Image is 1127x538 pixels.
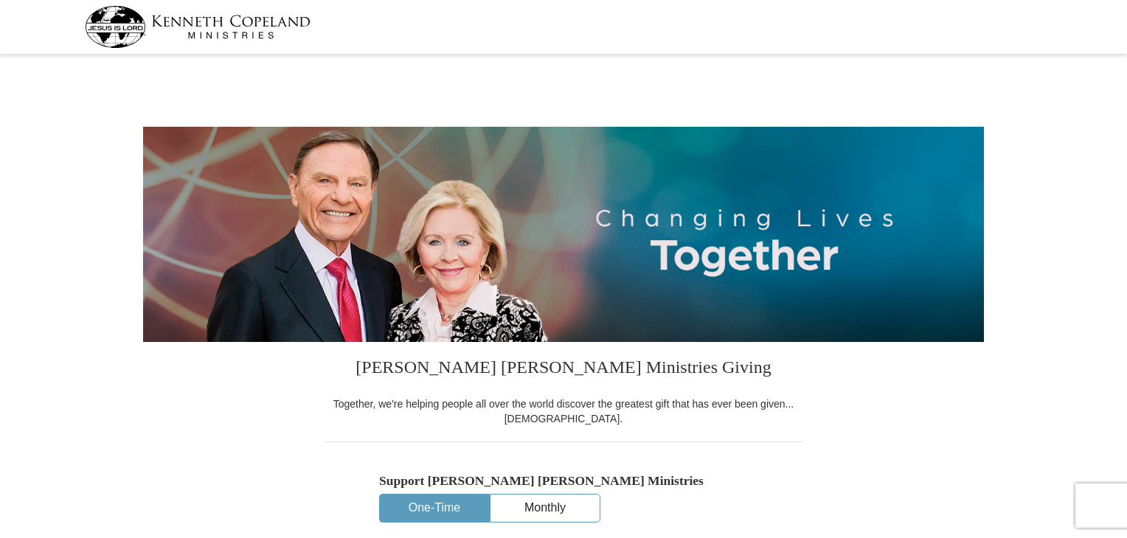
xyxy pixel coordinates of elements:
div: Together, we're helping people all over the world discover the greatest gift that has ever been g... [324,396,803,426]
button: Monthly [490,495,600,522]
button: One-Time [380,495,489,522]
h5: Support [PERSON_NAME] [PERSON_NAME] Ministries [379,473,748,489]
h3: [PERSON_NAME] [PERSON_NAME] Ministries Giving [324,342,803,396]
img: kcm-header-logo.svg [85,6,311,48]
